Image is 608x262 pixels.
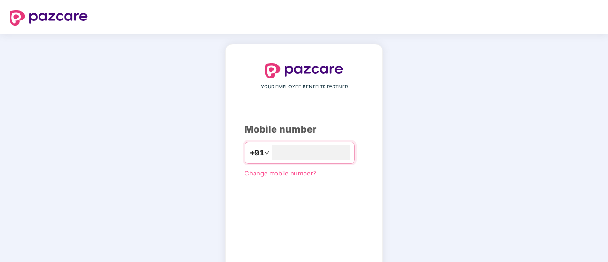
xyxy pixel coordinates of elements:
[264,150,270,155] span: down
[265,63,343,78] img: logo
[245,122,363,137] div: Mobile number
[261,83,348,91] span: YOUR EMPLOYEE BENEFITS PARTNER
[10,10,88,26] img: logo
[250,147,264,159] span: +91
[245,169,316,177] a: Change mobile number?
